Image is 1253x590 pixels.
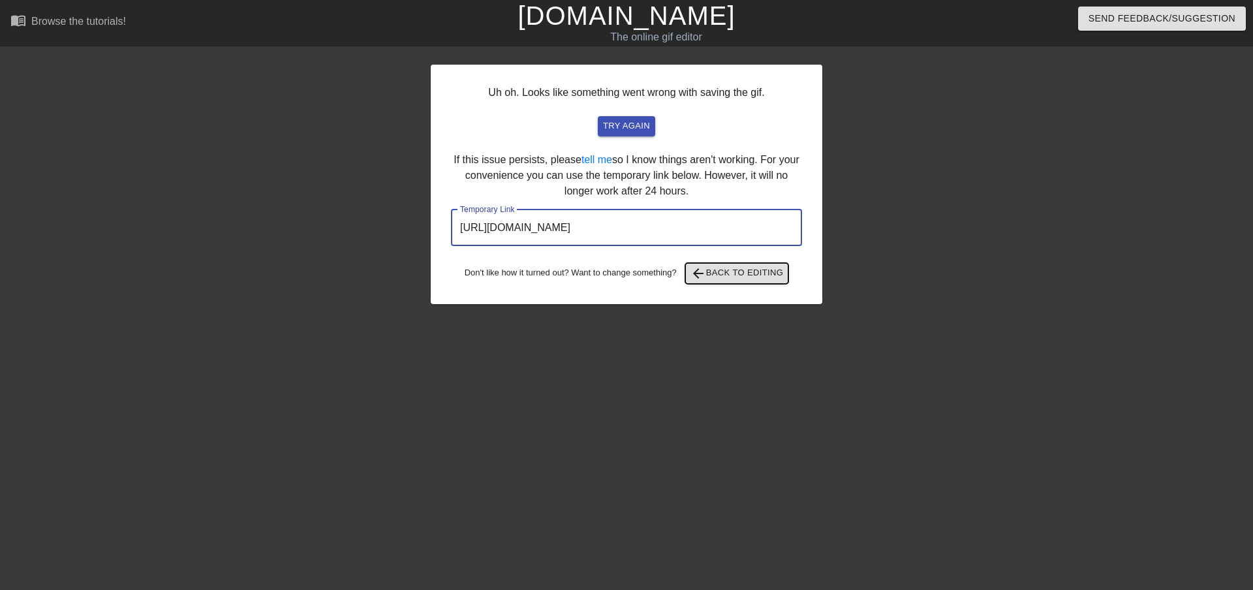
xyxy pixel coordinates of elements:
[690,266,784,281] span: Back to Editing
[10,12,26,28] span: menu_book
[424,29,888,45] div: The online gif editor
[1089,10,1235,27] span: Send Feedback/Suggestion
[518,1,735,30] a: [DOMAIN_NAME]
[431,65,822,304] div: Uh oh. Looks like something went wrong with saving the gif. If this issue persists, please so I k...
[598,116,655,136] button: try again
[685,263,789,284] button: Back to Editing
[603,119,650,134] span: try again
[31,16,126,27] div: Browse the tutorials!
[10,12,126,33] a: Browse the tutorials!
[1078,7,1246,31] button: Send Feedback/Suggestion
[451,210,802,246] input: bare
[581,154,612,165] a: tell me
[690,266,706,281] span: arrow_back
[451,263,802,284] div: Don't like how it turned out? Want to change something?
